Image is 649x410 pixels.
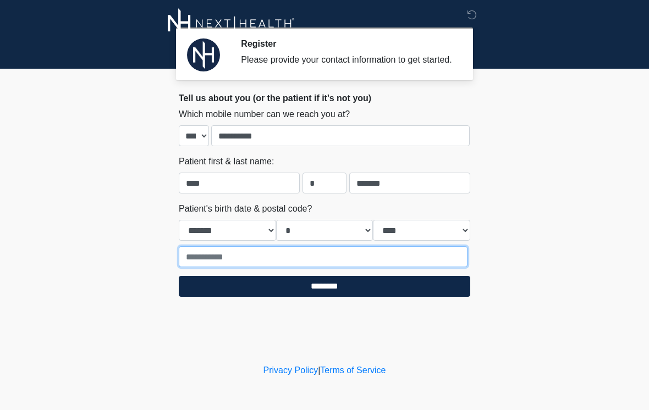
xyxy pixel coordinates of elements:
[168,8,295,38] img: Next-Health Logo
[187,38,220,71] img: Agent Avatar
[179,108,350,121] label: Which mobile number can we reach you at?
[179,202,312,215] label: Patient's birth date & postal code?
[241,53,454,67] div: Please provide your contact information to get started.
[179,155,274,168] label: Patient first & last name:
[263,365,318,375] a: Privacy Policy
[179,93,470,103] h2: Tell us about you (or the patient if it's not you)
[318,365,320,375] a: |
[320,365,386,375] a: Terms of Service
